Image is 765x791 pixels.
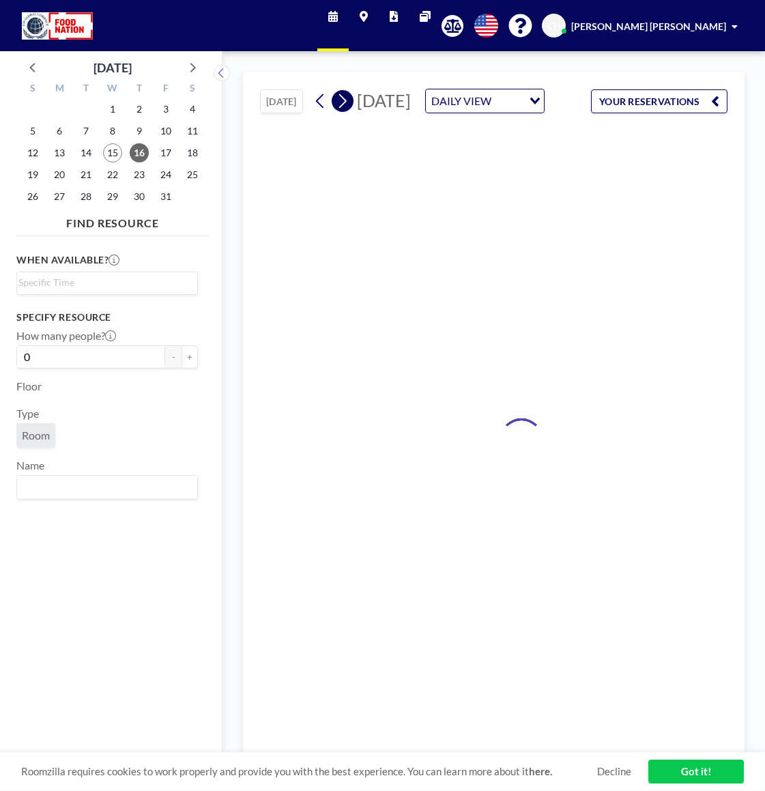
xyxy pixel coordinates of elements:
input: Search for option [18,478,190,496]
span: Friday, October 10, 2025 [156,121,175,141]
span: Sunday, October 19, 2025 [23,165,42,184]
span: [PERSON_NAME] [PERSON_NAME] [571,20,726,32]
img: organization-logo [22,12,93,40]
span: Thursday, October 16, 2025 [130,143,149,162]
div: W [100,81,126,98]
h4: FIND RESOURCE [16,211,209,230]
div: [DATE] [93,58,132,77]
span: Sunday, October 5, 2025 [23,121,42,141]
span: Saturday, October 18, 2025 [183,143,202,162]
div: Search for option [17,476,197,499]
span: Friday, October 3, 2025 [156,100,175,119]
h3: Specify resource [16,311,198,323]
span: [DATE] [357,90,411,111]
input: Search for option [18,275,190,290]
span: Tuesday, October 28, 2025 [76,187,96,206]
label: Name [16,459,44,472]
span: Friday, October 17, 2025 [156,143,175,162]
label: How many people? [16,329,116,343]
span: Wednesday, October 22, 2025 [103,165,122,184]
a: Decline [597,765,631,778]
button: - [165,345,182,369]
label: Floor [16,379,42,393]
span: Monday, October 27, 2025 [50,187,69,206]
button: + [182,345,198,369]
span: Tuesday, October 14, 2025 [76,143,96,162]
span: Saturday, October 4, 2025 [183,100,202,119]
span: Tuesday, October 7, 2025 [76,121,96,141]
span: Sunday, October 12, 2025 [23,143,42,162]
span: Wednesday, October 15, 2025 [103,143,122,162]
div: Search for option [426,89,544,113]
span: Thursday, October 2, 2025 [130,100,149,119]
span: Thursday, October 9, 2025 [130,121,149,141]
span: Monday, October 6, 2025 [50,121,69,141]
div: S [179,81,205,98]
span: Roomzilla requires cookies to work properly and provide you with the best experience. You can lea... [21,765,597,778]
span: Friday, October 24, 2025 [156,165,175,184]
span: CH [547,20,561,32]
span: Wednesday, October 29, 2025 [103,187,122,206]
div: T [126,81,152,98]
span: Friday, October 31, 2025 [156,187,175,206]
span: DAILY VIEW [429,92,494,110]
span: Saturday, October 25, 2025 [183,165,202,184]
button: [DATE] [260,89,303,113]
button: YOUR RESERVATIONS [591,89,727,113]
span: Thursday, October 23, 2025 [130,165,149,184]
span: Thursday, October 30, 2025 [130,187,149,206]
span: Saturday, October 11, 2025 [183,121,202,141]
a: here. [529,765,552,777]
span: Tuesday, October 21, 2025 [76,165,96,184]
div: T [73,81,100,98]
span: Monday, October 13, 2025 [50,143,69,162]
span: Wednesday, October 1, 2025 [103,100,122,119]
input: Search for option [495,92,521,110]
span: Sunday, October 26, 2025 [23,187,42,206]
a: Got it! [648,760,744,783]
label: Type [16,407,39,420]
span: Monday, October 20, 2025 [50,165,69,184]
span: Room [22,429,50,442]
div: M [46,81,73,98]
div: F [152,81,179,98]
div: Search for option [17,272,197,293]
span: Wednesday, October 8, 2025 [103,121,122,141]
div: S [20,81,46,98]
